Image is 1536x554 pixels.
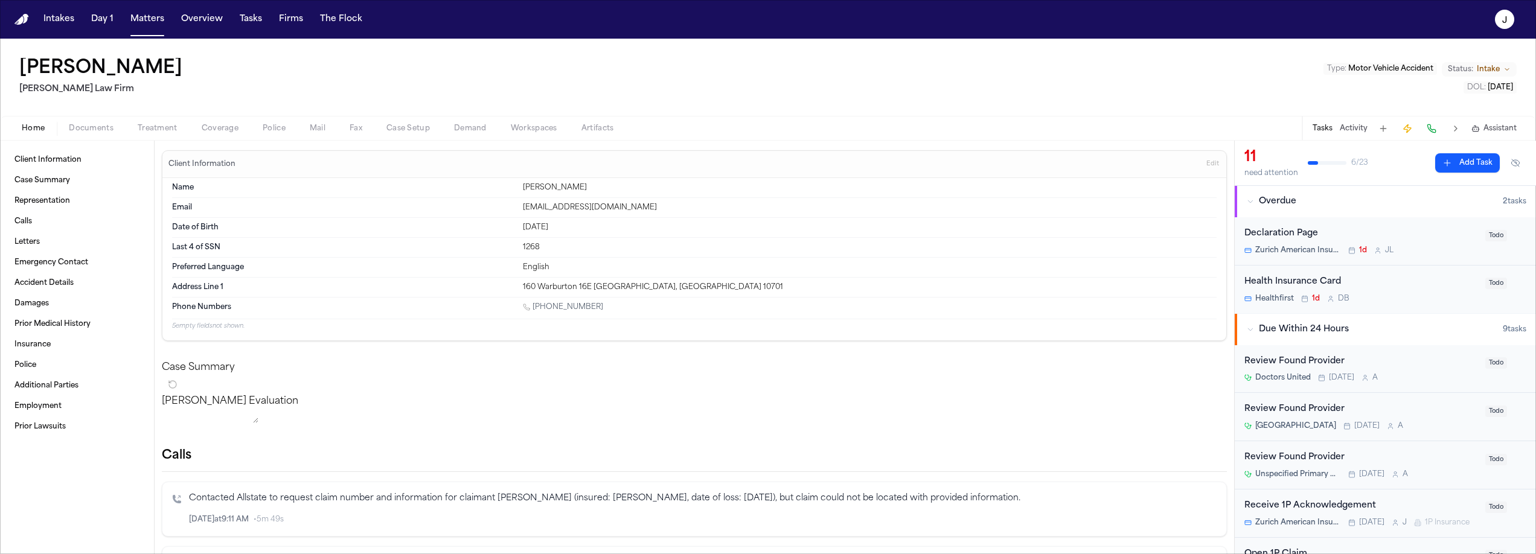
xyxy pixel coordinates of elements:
[1255,294,1294,304] span: Healthfirst
[166,159,238,169] h3: Client Information
[1235,441,1536,489] div: Open task: Review Found Provider
[1403,470,1408,479] span: A
[581,124,614,133] span: Artifacts
[1442,62,1517,77] button: Change status from Intake
[1485,278,1507,289] span: Todo
[1485,501,1507,513] span: Todo
[1255,246,1341,255] span: Zurich American Insurance Company
[1235,186,1536,217] button: Overdue2tasks
[10,171,144,190] a: Case Summary
[1348,65,1433,72] span: Motor Vehicle Accident
[172,322,1217,331] p: 5 empty fields not shown.
[1244,403,1478,416] div: Review Found Provider
[1206,160,1219,168] span: Edit
[39,8,79,30] button: Intakes
[172,243,516,252] dt: Last 4 of SSN
[1312,294,1320,304] span: 1d
[1483,124,1517,133] span: Assistant
[1503,325,1526,334] span: 9 task s
[10,273,144,293] a: Accident Details
[172,223,516,232] dt: Date of Birth
[10,253,144,272] a: Emergency Contact
[1323,63,1437,75] button: Edit Type: Motor Vehicle Accident
[1351,158,1368,168] span: 6 / 23
[162,360,1227,375] h2: Case Summary
[1354,421,1380,431] span: [DATE]
[1340,124,1368,133] button: Activity
[1244,499,1478,513] div: Receive 1P Acknowledgement
[350,124,362,133] span: Fax
[1471,124,1517,133] button: Assistant
[69,124,114,133] span: Documents
[176,8,228,30] button: Overview
[523,302,603,312] a: Call 1 (347) 965-3042
[10,396,144,416] a: Employment
[254,515,284,524] span: • 5m 49s
[523,183,1217,193] div: [PERSON_NAME]
[235,8,267,30] button: Tasks
[162,447,1227,464] h2: Calls
[1359,246,1367,255] span: 1d
[1235,489,1536,538] div: Open task: Receive 1P Acknowledgement
[1313,124,1333,133] button: Tasks
[1259,196,1296,208] span: Overdue
[523,243,1217,252] div: 1268
[86,8,118,30] button: Day 1
[1423,120,1440,137] button: Make a Call
[1503,197,1526,206] span: 2 task s
[523,263,1217,272] div: English
[1359,518,1384,527] span: [DATE]
[1327,65,1346,72] span: Type :
[10,335,144,354] a: Insurance
[172,302,231,312] span: Phone Numbers
[315,8,367,30] button: The Flock
[189,515,249,524] span: [DATE] at 9:11 AM
[10,376,144,395] a: Additional Parties
[1329,373,1354,383] span: [DATE]
[1403,518,1407,527] span: J
[1235,393,1536,441] div: Open task: Review Found Provider
[1435,153,1500,173] button: Add Task
[263,124,286,133] span: Police
[10,191,144,211] a: Representation
[14,14,29,25] img: Finch Logo
[1244,275,1478,289] div: Health Insurance Card
[1375,120,1392,137] button: Add Task
[1235,217,1536,266] div: Open task: Declaration Page
[22,124,45,133] span: Home
[10,150,144,170] a: Client Information
[1338,294,1349,304] span: D B
[1385,246,1394,255] span: J L
[1203,154,1223,174] button: Edit
[1485,357,1507,369] span: Todo
[1488,84,1513,91] span: [DATE]
[10,232,144,252] a: Letters
[1244,355,1478,369] div: Review Found Provider
[1485,230,1507,241] span: Todo
[1425,518,1470,527] span: 1P Insurance
[1485,406,1507,417] span: Todo
[138,124,178,133] span: Treatment
[126,8,169,30] button: Matters
[454,124,487,133] span: Demand
[1399,120,1416,137] button: Create Immediate Task
[1477,65,1500,74] span: Intake
[1255,518,1341,527] span: Zurich American Insurance Company
[19,58,182,80] h1: [PERSON_NAME]
[310,124,325,133] span: Mail
[10,417,144,436] a: Prior Lawsuits
[1255,421,1336,431] span: [GEOGRAPHIC_DATA]
[1244,451,1478,465] div: Review Found Provider
[1372,373,1378,383] span: A
[274,8,308,30] a: Firms
[1505,153,1526,173] button: Hide completed tasks (⌘⇧H)
[1244,148,1298,167] div: 11
[172,183,516,193] dt: Name
[1359,470,1384,479] span: [DATE]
